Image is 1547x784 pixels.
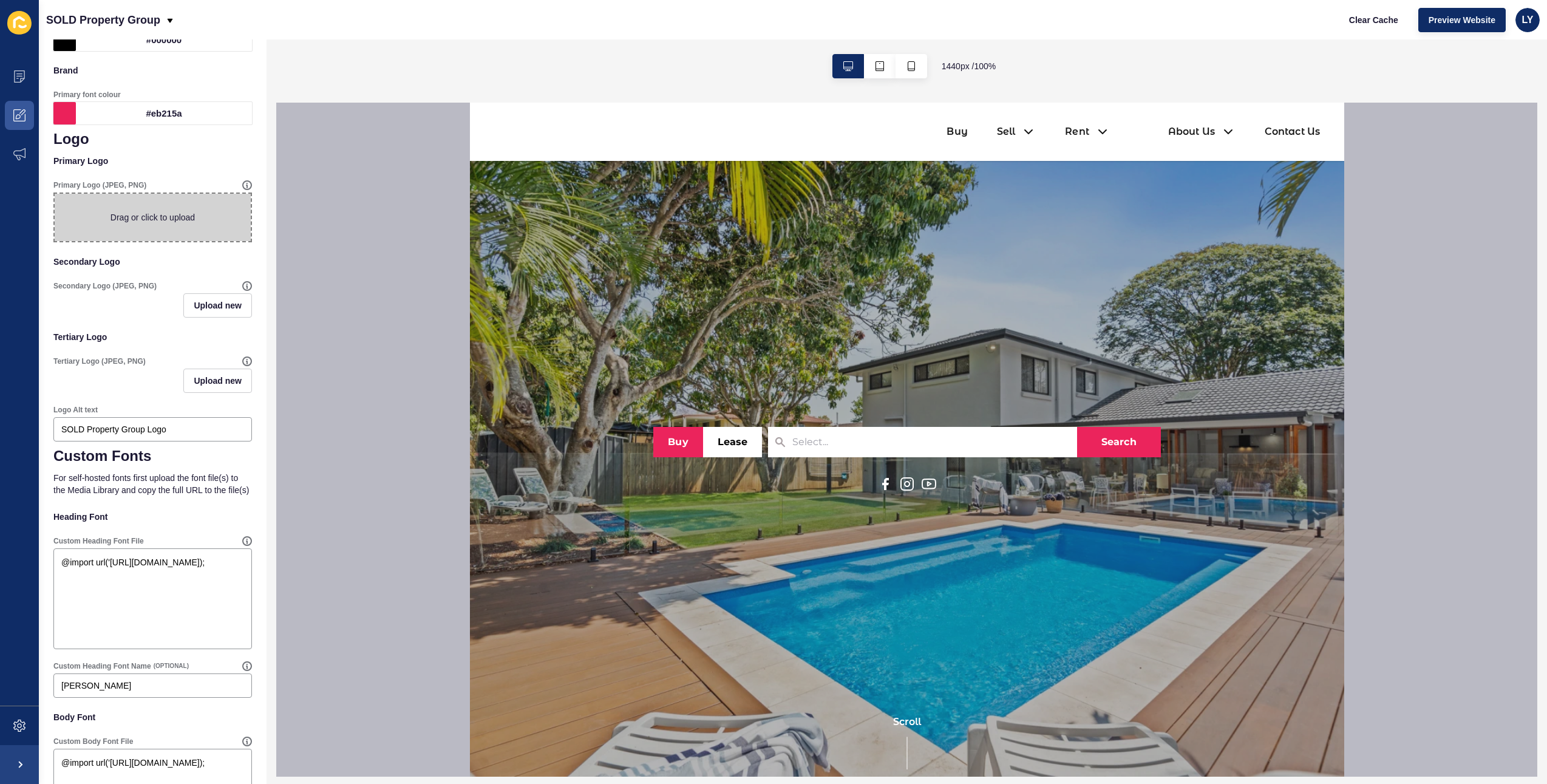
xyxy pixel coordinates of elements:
a: Sell [527,22,546,36]
label: Custom Body Font File [53,737,133,746]
span: Upload new [194,375,242,387]
div: #eb215a [76,102,252,124]
button: Buy [183,324,233,355]
label: Logo Alt text [53,405,98,415]
textarea: @import url('[URL][DOMAIN_NAME]); [55,550,250,647]
button: Upload new [183,293,252,318]
a: About Us [698,22,745,36]
label: Custom Heading Font File [53,536,144,546]
span: Upload new [194,299,242,312]
label: Secondary Logo (JPEG, PNG) [53,281,157,291]
a: Contact Us [795,22,850,36]
button: Clear Cache [1339,8,1409,32]
p: Tertiary Logo [53,324,252,350]
span: LY [1522,14,1534,26]
label: Primary font colour [53,90,121,100]
p: Secondary Logo [53,248,252,275]
button: Preview Website [1418,8,1506,32]
span: (OPTIONAL) [154,662,189,670]
label: Primary Logo (JPEG, PNG) [53,180,146,190]
div: Scroll [5,612,869,667]
div: #000000 [76,29,252,51]
h1: Logo [53,131,252,148]
p: Primary Logo [53,148,252,174]
label: Tertiary Logo (JPEG, PNG) [53,356,146,366]
span: Preview Website [1429,14,1495,26]
button: Upload new [183,369,252,393]
p: Body Font [53,704,252,731]
span: 1440 px / 100 % [942,60,996,72]
p: Heading Font [53,503,252,530]
a: Rent [595,22,619,36]
p: For self-hosted fonts first upload the font file(s) to the Media Library and copy the full URL to... [53,465,252,503]
label: Custom Heading Font Name [53,661,151,671]
input: Select... [322,332,383,347]
button: Lease [233,324,292,355]
span: Clear Cache [1349,14,1398,26]
h1: Custom Fonts [53,448,252,465]
button: Search [607,324,690,355]
p: SOLD Property Group [46,5,160,35]
a: Buy [477,22,497,36]
p: Brand [53,57,252,84]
